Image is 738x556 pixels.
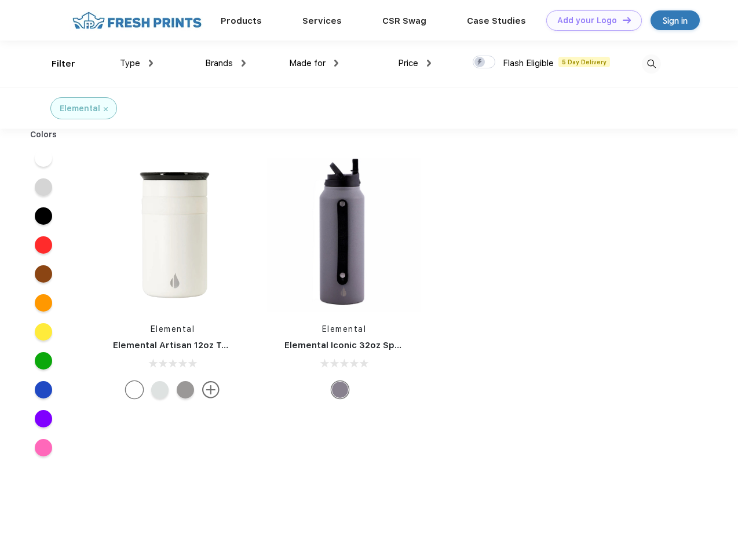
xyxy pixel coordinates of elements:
[322,324,367,334] a: Elemental
[398,58,418,68] span: Price
[302,16,342,26] a: Services
[126,381,143,398] div: White
[242,60,246,67] img: dropdown.png
[149,60,153,67] img: dropdown.png
[557,16,617,25] div: Add your Logo
[52,57,75,71] div: Filter
[113,340,253,350] a: Elemental Artisan 12oz Tumbler
[104,107,108,111] img: filter_cancel.svg
[151,324,195,334] a: Elemental
[334,60,338,67] img: dropdown.png
[623,17,631,23] img: DT
[96,158,250,312] img: func=resize&h=266
[289,58,326,68] span: Made for
[651,10,700,30] a: Sign in
[642,54,661,74] img: desktop_search.svg
[503,58,554,68] span: Flash Eligible
[60,103,100,115] div: Elemental
[205,58,233,68] span: Brands
[558,57,610,67] span: 5 Day Delivery
[331,381,349,398] div: Graphite
[151,381,169,398] div: White Marble
[202,381,220,398] img: more.svg
[221,16,262,26] a: Products
[69,10,205,31] img: fo%20logo%202.webp
[284,340,468,350] a: Elemental Iconic 32oz Sport Water Bottle
[177,381,194,398] div: Graphite
[663,14,688,27] div: Sign in
[120,58,140,68] span: Type
[382,16,426,26] a: CSR Swag
[267,158,421,312] img: func=resize&h=266
[21,129,66,141] div: Colors
[427,60,431,67] img: dropdown.png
